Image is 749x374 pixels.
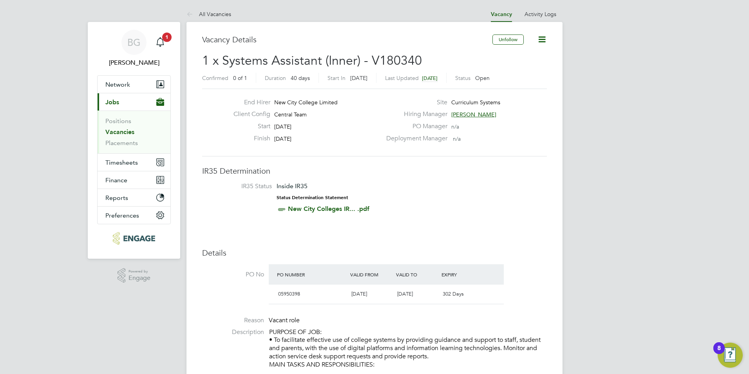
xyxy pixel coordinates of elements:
button: Jobs [98,93,170,111]
label: Client Config [227,110,270,118]
a: Positions [105,117,131,125]
a: All Vacancies [186,11,231,18]
div: Expiry [440,267,485,281]
h3: IR35 Determination [202,166,547,176]
a: Vacancies [105,128,134,136]
span: [DATE] [350,74,367,82]
label: Status [455,74,470,82]
button: Open Resource Center, 8 new notifications [718,343,743,368]
label: Site [382,98,447,107]
span: Central Team [274,111,307,118]
span: Becky Green [97,58,171,67]
span: [DATE] [274,123,291,130]
span: 05950398 [278,290,300,297]
span: Jobs [105,98,119,106]
label: Hiring Manager [382,110,447,118]
label: Reason [202,316,264,325]
label: IR35 Status [210,182,272,191]
span: 40 days [291,74,310,82]
div: 8 [717,348,721,358]
h3: Details [202,248,547,258]
a: BG[PERSON_NAME] [97,30,171,67]
span: Curriculum Systems [451,99,500,106]
div: PO Number [275,267,348,281]
span: [PERSON_NAME] [451,111,496,118]
a: Powered byEngage [118,268,151,283]
button: Finance [98,171,170,189]
label: Description [202,328,264,336]
h3: Vacancy Details [202,34,492,45]
span: Reports [105,194,128,202]
label: Start In [327,74,346,82]
label: End Hirer [227,98,270,107]
label: Deployment Manager [382,134,447,143]
span: New City College Limited [274,99,338,106]
label: Last Updated [385,74,419,82]
button: Timesheets [98,154,170,171]
label: PO Manager [382,122,447,131]
img: carbonrecruitment-logo-retina.png [113,232,155,245]
span: 0 of 1 [233,74,247,82]
span: Timesheets [105,159,138,166]
span: [DATE] [274,135,291,142]
button: Unfollow [492,34,524,45]
span: [DATE] [422,75,438,82]
a: New City Colleges IR... .pdf [288,205,369,212]
span: Powered by [128,268,150,275]
span: 1 [162,33,172,42]
nav: Main navigation [88,22,180,259]
label: PO No [202,271,264,279]
span: [DATE] [397,290,413,297]
a: Vacancy [491,11,512,18]
span: n/a [453,135,461,142]
button: Network [98,76,170,93]
strong: Status Determination Statement [277,195,348,200]
span: [DATE] [351,290,367,297]
span: Open [475,74,490,82]
button: Preferences [98,207,170,224]
span: Inside IR35 [277,182,308,190]
a: Go to home page [97,232,171,245]
span: Finance [105,176,127,184]
label: Confirmed [202,74,228,82]
label: Finish [227,134,270,143]
div: Jobs [98,111,170,153]
span: 302 Days [443,290,464,297]
a: Placements [105,139,138,147]
div: Valid To [394,267,440,281]
span: Network [105,81,130,88]
button: Reports [98,189,170,206]
a: Activity Logs [525,11,556,18]
span: BG [127,37,141,47]
label: Start [227,122,270,131]
span: 1 x Systems Assistant (Inner) - V180340 [202,53,422,68]
span: Vacant role [269,316,300,324]
span: Engage [128,275,150,281]
label: Duration [265,74,286,82]
p: PURPOSE OF JOB: • To facilitate effective use of college systems by providing guidance and suppor... [269,328,547,369]
span: n/a [451,123,459,130]
div: Valid From [348,267,394,281]
span: Preferences [105,212,139,219]
a: 1 [152,30,168,55]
